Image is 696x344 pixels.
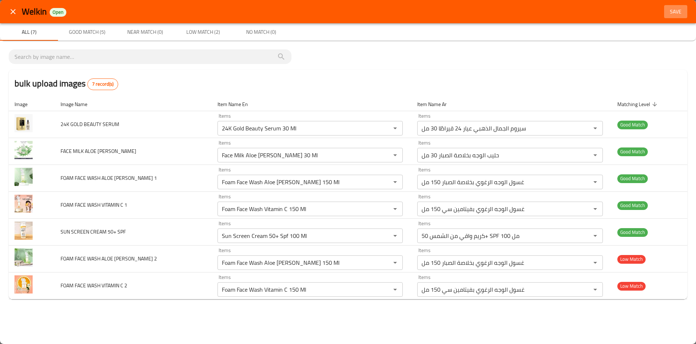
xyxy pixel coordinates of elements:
[61,146,136,156] span: FACE MILK ALOE [PERSON_NAME]
[236,28,286,37] span: No Match (0)
[617,282,646,290] span: Low Match
[590,284,600,295] button: Open
[61,120,119,129] span: 24K GOLD BEAUTY SERUM
[590,204,600,214] button: Open
[390,231,400,241] button: Open
[178,28,228,37] span: Low Match (2)
[617,255,646,263] span: Low Match
[50,9,66,15] span: Open
[61,200,127,210] span: FOAM FACE WASH VITAMIN C 1
[9,97,55,111] th: Image
[411,97,611,111] th: Item Name Ar
[14,248,33,267] img: FOAM FACE WASH ALOE VERA 2
[390,123,400,133] button: Open
[617,100,659,109] span: Matching Level
[390,204,400,214] button: Open
[590,150,600,160] button: Open
[22,3,47,20] span: Welkin
[4,3,22,20] button: close
[61,254,157,263] span: FOAM FACE WASH ALOE [PERSON_NAME] 2
[617,147,648,156] span: Good Match
[590,258,600,268] button: Open
[212,97,411,111] th: Item Name En
[120,28,170,37] span: Near Match (0)
[14,51,286,62] input: search
[61,281,127,290] span: FOAM FACE WASH VITAMIN C 2
[617,174,648,183] span: Good Match
[61,100,97,109] span: Image Name
[9,97,687,300] table: enhanced table
[667,7,684,16] span: Save
[14,77,118,90] h2: bulk upload images
[664,5,687,19] button: Save
[617,201,648,210] span: Good Match
[590,231,600,241] button: Open
[14,222,33,240] img: SUN SCREEN CREAM 50+ SPF
[590,177,600,187] button: Open
[14,168,33,186] img: FOAM FACE WASH ALOE VERA 1
[61,173,157,183] span: FOAM FACE WASH ALOE [PERSON_NAME] 1
[87,78,118,90] div: Total records count
[14,141,33,159] img: FACE MILK ALOE VERA
[617,228,648,236] span: Good Match
[14,114,33,132] img: 24K GOLD BEAUTY SERUM
[590,123,600,133] button: Open
[390,258,400,268] button: Open
[4,28,54,37] span: All (7)
[390,177,400,187] button: Open
[88,81,118,88] span: 7 record(s)
[14,195,33,213] img: FOAM FACE WASH VITAMIN C 1
[617,121,648,129] span: Good Match
[61,227,126,236] span: SUN SCREEN CREAM 50+ SPF
[14,275,33,294] img: FOAM FACE WASH VITAMIN C 2
[50,8,66,17] div: Open
[390,150,400,160] button: Open
[390,284,400,295] button: Open
[62,28,112,37] span: Good Match (5)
